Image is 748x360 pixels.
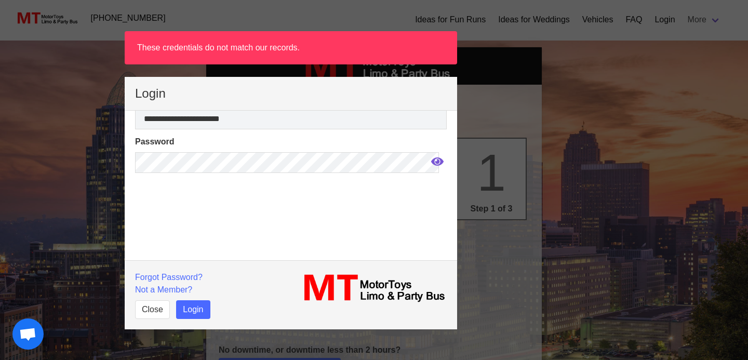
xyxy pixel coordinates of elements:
[125,31,457,64] article: These credentials do not match our records.
[12,318,44,350] div: Open chat
[135,136,447,148] label: Password
[297,271,447,305] img: MT_logo_name.png
[135,285,192,294] a: Not a Member?
[176,300,210,319] button: Login
[135,300,170,319] button: Close
[135,273,203,282] a: Forgot Password?
[135,87,447,100] p: Login
[135,179,293,257] iframe: reCAPTCHA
